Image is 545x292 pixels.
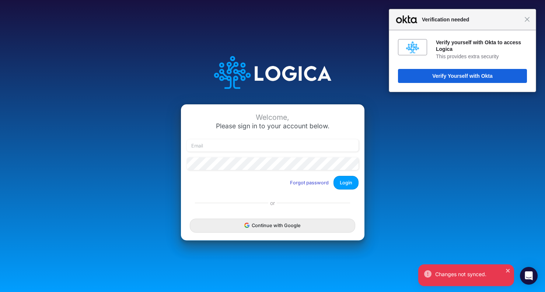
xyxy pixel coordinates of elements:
div: Changes not synced. [435,270,508,278]
button: close [506,266,511,274]
img: fs010y5i60s2y8B8v0x8 [406,41,419,54]
div: Open Intercom Messenger [520,267,538,285]
span: Verification needed [418,15,524,24]
button: Continue with Google [190,219,355,232]
div: This provides extra security [436,53,527,60]
span: Close [524,17,530,22]
button: Verify Yourself with Okta [398,69,527,83]
div: Verify yourself with Okta to access Logica [436,39,527,52]
button: Login [333,176,359,190]
input: Email [187,139,359,152]
button: Forgot password [285,177,333,189]
span: Please sign in to your account below. [216,122,329,130]
div: Welcome, [187,113,359,122]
